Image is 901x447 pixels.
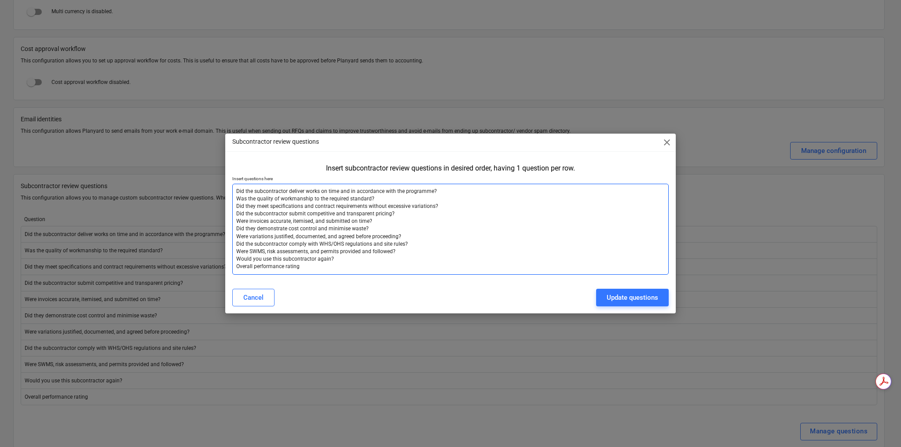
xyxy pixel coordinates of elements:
[232,184,669,275] textarea: Did the subcontractor deliver works on time and in accordance with the programme? Was the quality...
[857,405,901,447] iframe: Chat Widget
[232,137,319,146] p: Subcontractor review questions
[232,176,669,183] p: Insert questions here
[596,289,669,306] button: Update questions
[243,292,264,303] div: Cancel
[607,292,658,303] div: Update questions
[232,289,275,306] button: Cancel
[326,164,575,172] div: Insert subcontractor review questions in desired order, having 1 question per row.
[662,137,672,148] span: close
